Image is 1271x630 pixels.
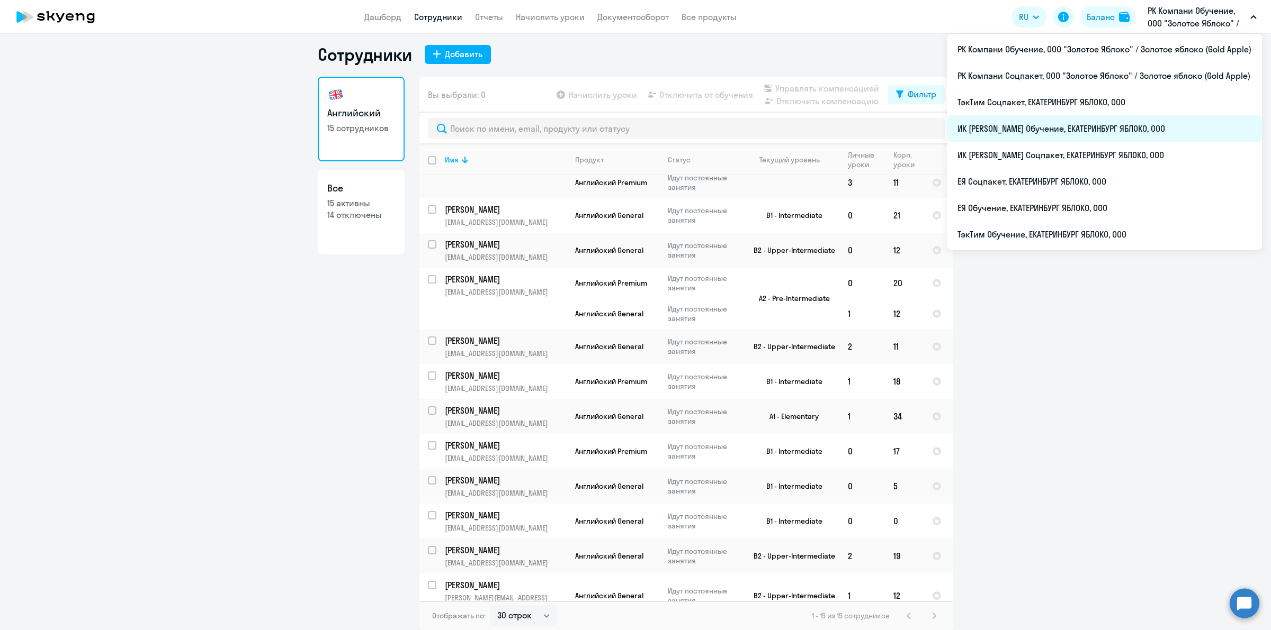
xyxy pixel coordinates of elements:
[445,155,566,165] div: Имя
[445,370,565,381] p: [PERSON_NAME]
[318,44,412,65] h1: Сотрудники
[668,372,740,391] p: Идут постоянные занятия
[445,579,566,591] a: [PERSON_NAME]
[445,335,565,346] p: [PERSON_NAME]
[327,106,395,120] h3: Английский
[839,329,885,364] td: 2
[445,544,566,556] a: [PERSON_NAME]
[885,573,924,618] td: 12
[668,442,740,461] p: Идут постоянные занятия
[893,150,923,169] div: Корп. уроки
[1019,11,1028,23] span: RU
[445,509,565,521] p: [PERSON_NAME]
[445,217,566,227] p: [EMAIL_ADDRESS][DOMAIN_NAME]
[839,434,885,469] td: 0
[668,155,691,165] div: Статус
[575,446,647,456] span: Английский Premium
[445,155,459,165] div: Имя
[327,122,395,134] p: 15 сотрудников
[445,239,565,250] p: [PERSON_NAME]
[575,377,647,386] span: Английский Premium
[1142,4,1262,30] button: РК Компани Обучение, ООО "Золотое Яблоко" / Золотое яблоко (Gold Apple)
[839,268,885,298] td: 0
[839,298,885,329] td: 1
[908,88,936,101] div: Фильтр
[575,516,643,526] span: Английский General
[885,298,924,329] td: 12
[885,233,924,268] td: 12
[445,273,566,285] a: [PERSON_NAME]
[839,538,885,573] td: 2
[741,364,839,399] td: B1 - Intermediate
[885,538,924,573] td: 19
[327,209,395,221] p: 14 отключены
[741,504,839,538] td: B1 - Intermediate
[668,273,740,293] p: Идут постоянные занятия
[839,198,885,233] td: 0
[327,181,395,195] h3: Все
[327,197,395,209] p: 15 активны
[668,304,740,323] p: Идут постоянные занятия
[445,349,566,358] p: [EMAIL_ADDRESS][DOMAIN_NAME]
[445,440,566,451] a: [PERSON_NAME]
[445,252,566,262] p: [EMAIL_ADDRESS][DOMAIN_NAME]
[516,12,585,22] a: Начислить уроки
[428,88,486,101] span: Вы выбрали: 0
[839,469,885,504] td: 0
[445,418,566,428] p: [EMAIL_ADDRESS][DOMAIN_NAME]
[668,407,740,426] p: Идут постоянные занятия
[445,204,565,215] p: [PERSON_NAME]
[668,206,740,225] p: Идут постоянные занятия
[445,204,566,215] a: [PERSON_NAME]
[445,335,566,346] a: [PERSON_NAME]
[445,579,565,591] p: [PERSON_NAME]
[428,118,945,139] input: Поиск по имени, email, продукту или статусу
[445,558,566,568] p: [EMAIL_ADDRESS][DOMAIN_NAME]
[445,440,565,451] p: [PERSON_NAME]
[759,155,820,165] div: Текущий уровень
[682,12,737,22] a: Все продукты
[445,453,566,463] p: [EMAIL_ADDRESS][DOMAIN_NAME]
[1087,11,1115,23] div: Баланс
[839,167,885,198] td: 3
[575,211,643,220] span: Английский General
[947,34,1262,250] ul: RU
[445,544,565,556] p: [PERSON_NAME]
[885,469,924,504] td: 5
[839,573,885,618] td: 1
[445,370,566,381] a: [PERSON_NAME]
[885,364,924,399] td: 18
[885,167,924,198] td: 11
[741,268,839,329] td: A2 - Pre-Intermediate
[741,538,839,573] td: B2 - Upper-Intermediate
[445,593,566,612] p: [PERSON_NAME][EMAIL_ADDRESS][DOMAIN_NAME]
[812,611,890,620] span: 1 - 15 из 15 сотрудников
[445,474,566,486] a: [PERSON_NAME]
[885,504,924,538] td: 0
[575,481,643,491] span: Английский General
[327,86,344,103] img: english
[425,45,491,64] button: Добавить
[741,434,839,469] td: B1 - Intermediate
[445,48,482,60] div: Добавить
[364,12,401,22] a: Дашборд
[445,405,566,416] a: [PERSON_NAME]
[839,233,885,268] td: 0
[445,509,566,521] a: [PERSON_NAME]
[839,399,885,434] td: 1
[1119,12,1130,22] img: balance
[749,155,839,165] div: Текущий уровень
[885,329,924,364] td: 11
[1148,4,1246,30] p: РК Компани Обучение, ООО "Золотое Яблоко" / Золотое яблоко (Gold Apple)
[741,399,839,434] td: A1 - Elementary
[597,12,669,22] a: Документооборот
[575,591,643,600] span: Английский General
[445,405,565,416] p: [PERSON_NAME]
[885,268,924,298] td: 20
[445,523,566,533] p: [EMAIL_ADDRESS][DOMAIN_NAME]
[575,178,647,187] span: Английский Premium
[445,287,566,297] p: [EMAIL_ADDRESS][DOMAIN_NAME]
[318,170,405,254] a: Все15 активны14 отключены
[668,512,740,531] p: Идут постоянные занятия
[668,241,740,260] p: Идут постоянные занятия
